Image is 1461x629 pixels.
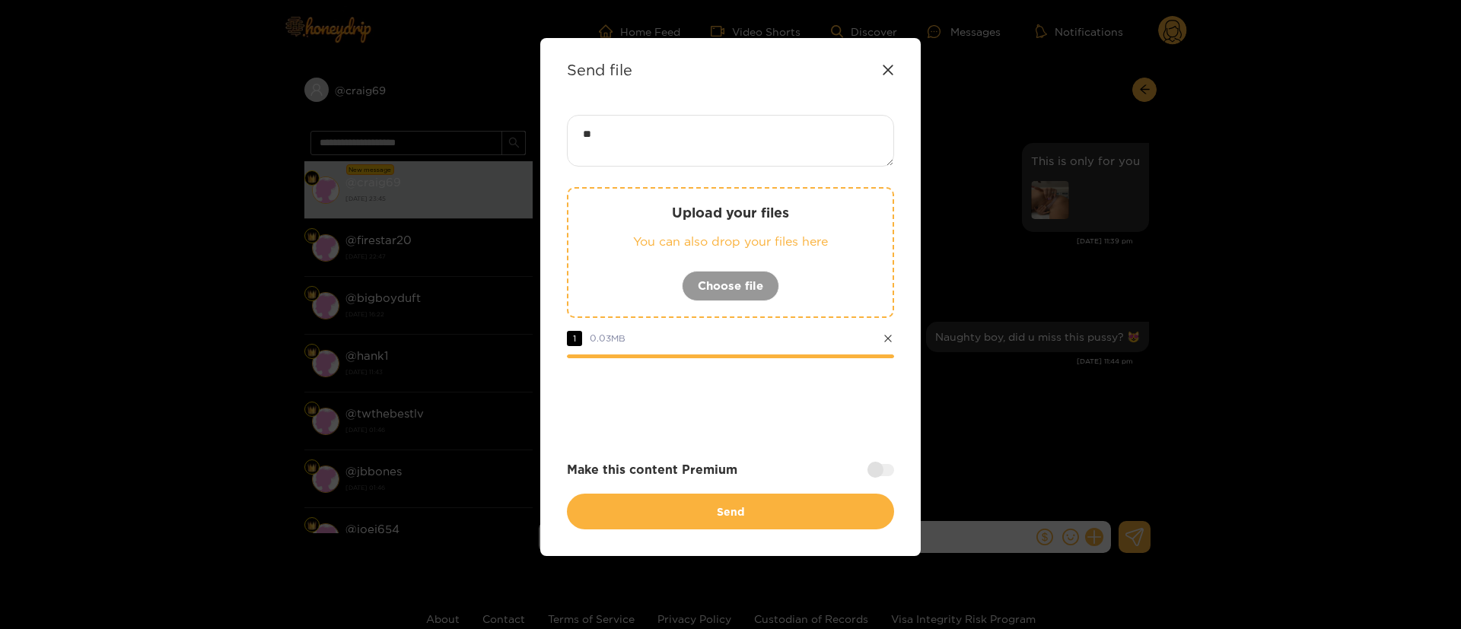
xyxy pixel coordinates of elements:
span: 1 [567,331,582,346]
p: You can also drop your files here [599,233,862,250]
button: Send [567,494,894,529]
button: Choose file [682,271,779,301]
strong: Make this content Premium [567,461,737,478]
span: 0.03 MB [590,333,625,343]
p: Upload your files [599,204,862,221]
strong: Send file [567,61,632,78]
